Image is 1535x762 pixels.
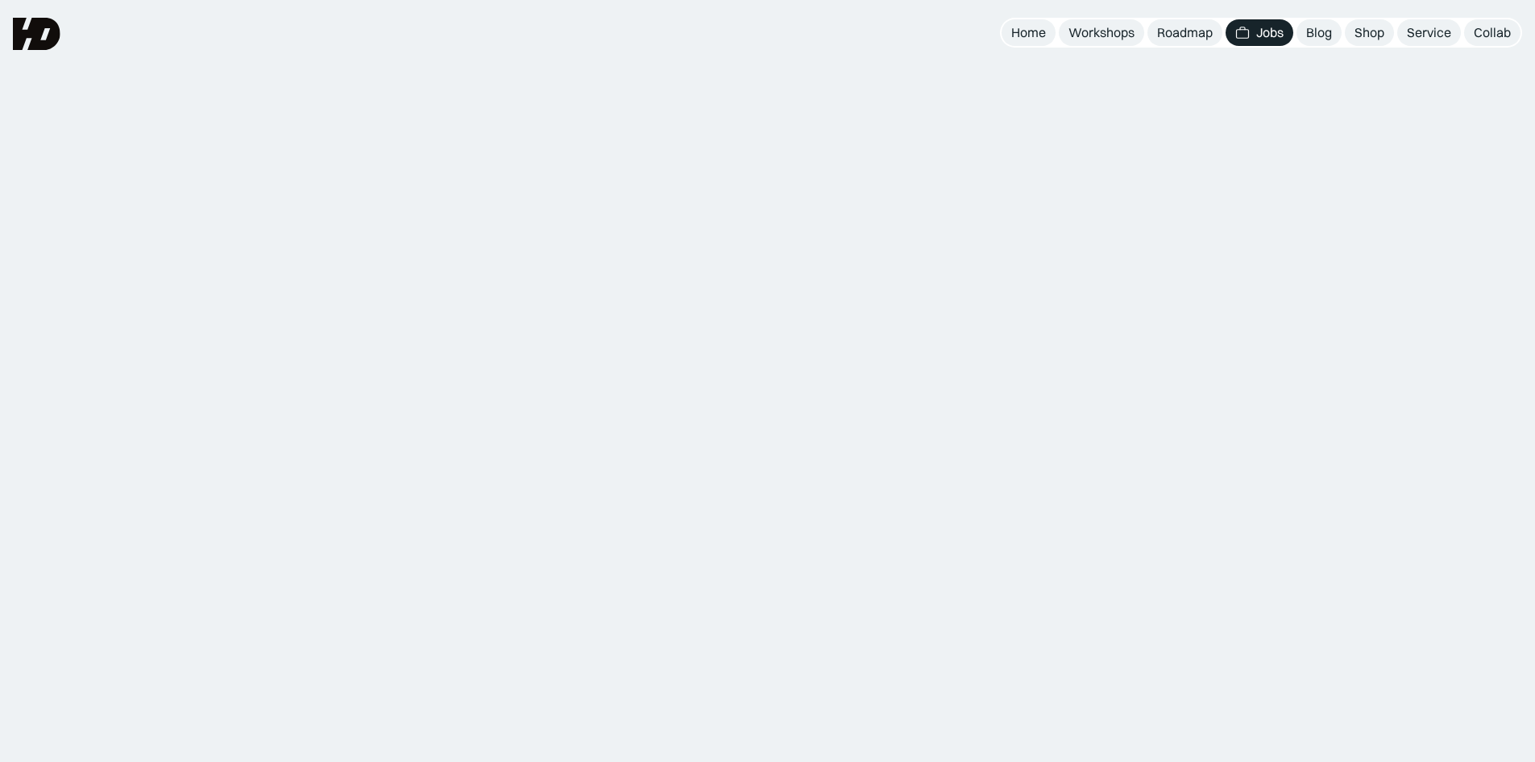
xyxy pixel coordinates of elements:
[1397,19,1461,46] a: Service
[1147,19,1222,46] a: Roadmap
[1157,24,1213,41] div: Roadmap
[1068,24,1135,41] div: Workshops
[1226,19,1293,46] a: Jobs
[1296,19,1342,46] a: Blog
[1407,24,1451,41] div: Service
[1474,24,1511,41] div: Collab
[1002,19,1056,46] a: Home
[1256,24,1284,41] div: Jobs
[1306,24,1332,41] div: Blog
[1011,24,1046,41] div: Home
[1355,24,1384,41] div: Shop
[1059,19,1144,46] a: Workshops
[1464,19,1520,46] a: Collab
[1345,19,1394,46] a: Shop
